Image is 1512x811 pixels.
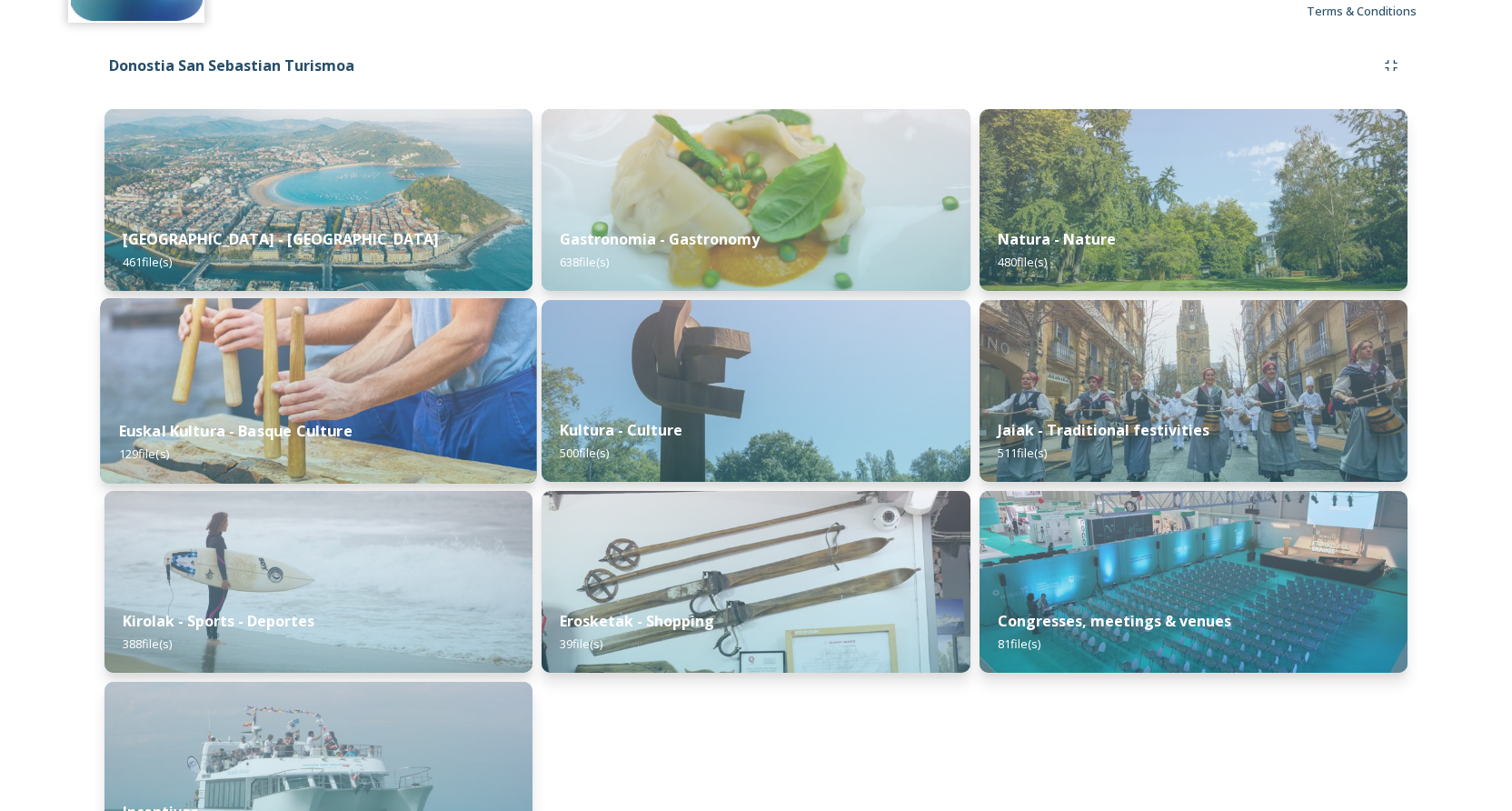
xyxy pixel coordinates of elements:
img: _TZV9379.jpg [980,109,1408,291]
span: 511 file(s) [998,445,1047,461]
img: _ML_4181.jpg [542,300,970,482]
img: Plano%2520aereo%2520ciudad%25201%2520-%2520Paul%2520Michael.jpg [104,109,532,291]
strong: Donostia San Sebastian Turismoa [109,55,354,75]
span: Terms & Conditions [1307,3,1417,19]
strong: Kirolak - Sports - Deportes [123,611,314,631]
strong: Kultura - Culture [560,420,682,440]
span: 461 file(s) [123,254,172,270]
span: 39 file(s) [560,636,602,652]
img: ficoba-exhibition-centre---recinto-ferial--pavilion--pabelln_50421997631_o.jpg [980,491,1408,673]
strong: Congresses, meetings & venues [998,611,1231,631]
strong: Natura - Nature [998,229,1116,249]
strong: Erosketak - Shopping [560,611,714,631]
strong: Jaiak - Traditional festivities [998,420,1209,440]
strong: Euskal Kultura - Basque Culture [119,421,353,441]
strong: [GEOGRAPHIC_DATA] - [GEOGRAPHIC_DATA] [123,229,439,249]
span: 500 file(s) [560,445,609,461]
img: surfer-in-la-zurriola---gros-district_7285962404_o.jpg [104,491,532,673]
span: 129 file(s) [119,446,169,462]
img: tamborrada---javier-larrea_25444003826_o.jpg [980,300,1408,482]
span: 388 file(s) [123,636,172,652]
img: shopping-in-san-sebastin_49533716163_o.jpg [542,491,970,673]
img: txalaparta_26484926369_o.jpg [100,298,537,484]
strong: Gastronomia - Gastronomy [560,229,760,249]
span: 480 file(s) [998,254,1047,270]
span: 81 file(s) [998,636,1040,652]
img: BCC_Plato2.jpg [542,109,970,291]
span: 638 file(s) [560,254,609,270]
